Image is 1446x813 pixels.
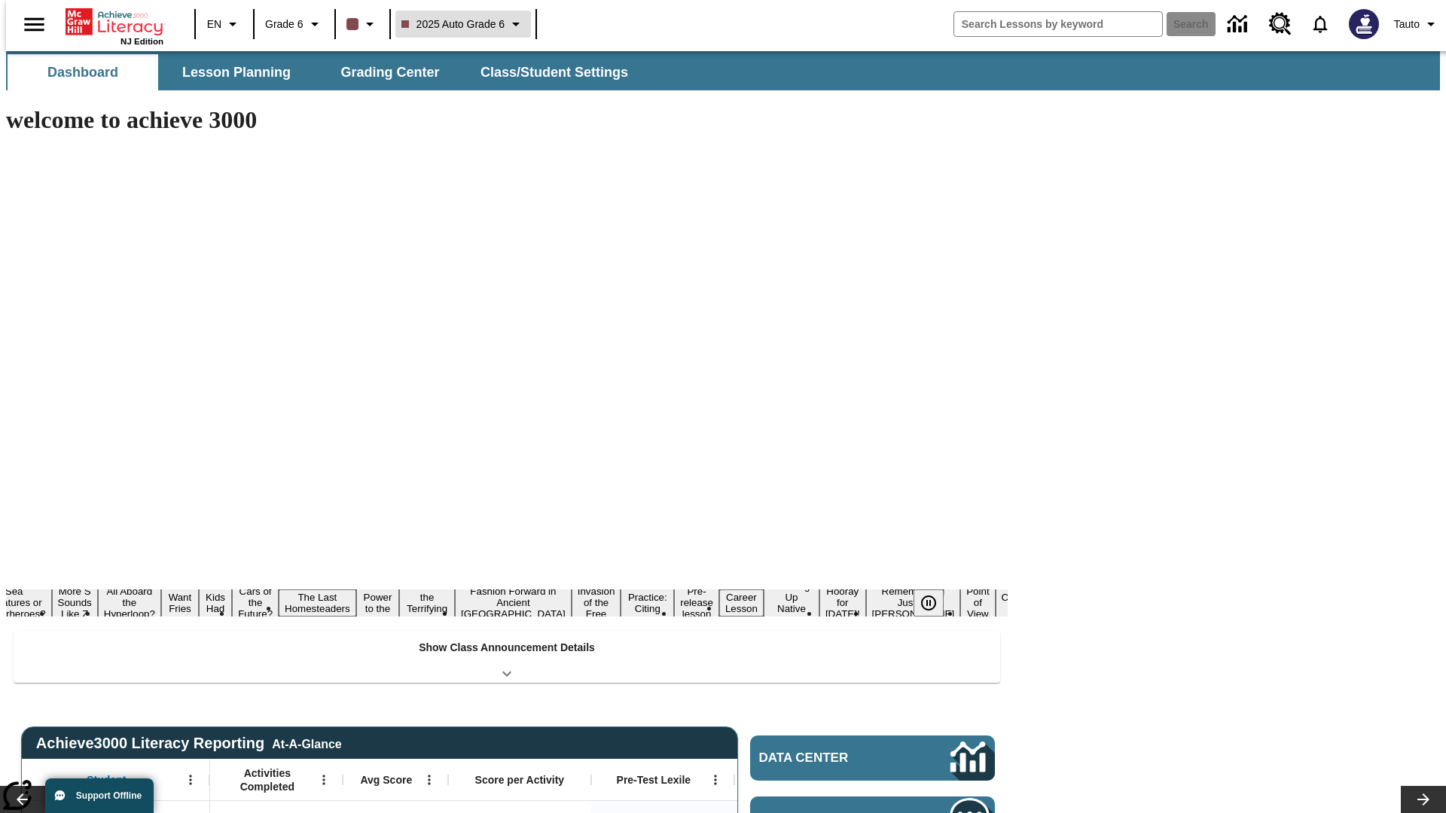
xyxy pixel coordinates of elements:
span: Data Center [759,751,900,766]
button: Language: EN, Select a language [200,11,249,38]
span: NJ Edition [120,37,163,46]
button: Slide 19 The Constitution's Balancing Act [996,578,1068,628]
a: Data Center [750,735,995,781]
div: Show Class Announcement Details [14,631,1000,683]
button: Slide 5 Dirty Jobs Kids Had To Do [199,567,232,639]
button: Select a new avatar [1340,5,1388,44]
button: Slide 13 Pre-release lesson [674,583,719,622]
button: Slide 14 Career Lesson [719,589,764,617]
img: Avatar [1349,9,1379,39]
span: Pre-Test Lexile [617,773,691,787]
button: Slide 11 The Invasion of the Free CD [572,572,621,633]
button: Dashboard [8,54,158,90]
span: Class/Student Settings [480,64,628,81]
button: Slide 6 Cars of the Future? [232,583,279,622]
a: Notifications [1301,5,1340,44]
span: Achieve3000 Literacy Reporting [36,735,342,752]
button: Grade: Grade 6, Select a grade [259,11,330,38]
button: Slide 4 Do You Want Fries With That? [161,567,199,639]
button: Slide 8 Solar Power to the People [356,578,400,628]
button: Slide 17 Remembering Justice O'Connor [866,583,961,622]
span: Grading Center [340,64,439,81]
button: Slide 10 Fashion Forward in Ancient Rome [455,583,572,622]
span: Avg Score [360,773,412,787]
span: Student [87,773,126,787]
button: Slide 15 Cooking Up Native Traditions [764,578,819,628]
span: Grade 6 [265,17,304,32]
button: Support Offline [45,778,154,813]
span: Lesson Planning [182,64,291,81]
button: Slide 2 More S Sounds Like Z [52,583,98,622]
button: Open side menu [12,2,56,47]
a: Data Center [1219,4,1260,45]
button: Slide 7 The Last Homesteaders [279,589,356,617]
span: Score per Activity [475,773,565,787]
span: EN [207,17,221,32]
a: Resource Center, Will open in new tab [1260,4,1301,44]
span: Dashboard [47,64,118,81]
button: Slide 9 Attack of the Terrifying Tomatoes [399,578,455,628]
div: At-A-Glance [272,735,341,751]
button: Slide 18 Point of View [960,583,995,622]
button: Open Menu [179,769,202,791]
p: Show Class Announcement Details [419,640,595,656]
button: Open Menu [704,769,727,791]
button: Open Menu [418,769,441,791]
div: SubNavbar [6,51,1440,90]
input: search field [954,12,1162,36]
button: Slide 16 Hooray for Constitution Day! [819,583,866,622]
button: Lesson Planning [161,54,312,90]
div: SubNavbar [6,54,642,90]
a: Home [66,7,163,37]
span: Support Offline [76,790,142,801]
h1: welcome to achieve 3000 [6,106,1008,134]
button: Slide 3 All Aboard the Hyperloop? [98,583,161,622]
button: Slide 12 Mixed Practice: Citing Evidence [621,578,674,628]
button: Class color is dark brown. Change class color [340,11,385,38]
button: Lesson carousel, Next [1401,786,1446,813]
div: Pause [914,589,959,617]
button: Grading Center [315,54,465,90]
button: Open Menu [313,769,335,791]
button: Profile/Settings [1388,11,1446,38]
span: Tauto [1394,17,1420,32]
button: Pause [914,589,944,617]
span: Activities Completed [218,766,317,793]
button: Class/Student Settings [468,54,640,90]
span: 2025 Auto Grade 6 [401,17,505,32]
div: Home [66,5,163,46]
button: Class: 2025 Auto Grade 6, Select your class [395,11,532,38]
